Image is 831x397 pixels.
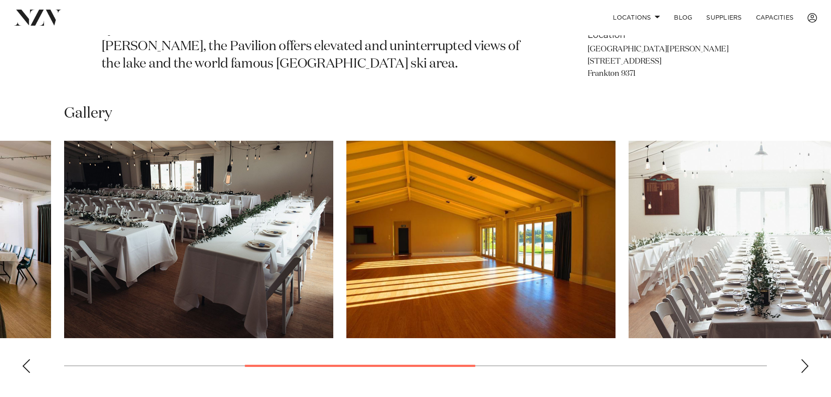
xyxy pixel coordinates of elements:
img: nzv-logo.png [14,10,62,25]
p: [GEOGRAPHIC_DATA][PERSON_NAME] [STREET_ADDRESS] Frankton 9371 [588,44,730,80]
swiper-slide: 4 / 8 [346,141,616,338]
a: Capacities [749,8,801,27]
a: Locations [606,8,667,27]
a: SUPPLIERS [699,8,749,27]
h6: Location [588,29,730,42]
swiper-slide: 3 / 8 [64,141,333,338]
h2: Gallery [64,104,112,123]
a: BLOG [667,8,699,27]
